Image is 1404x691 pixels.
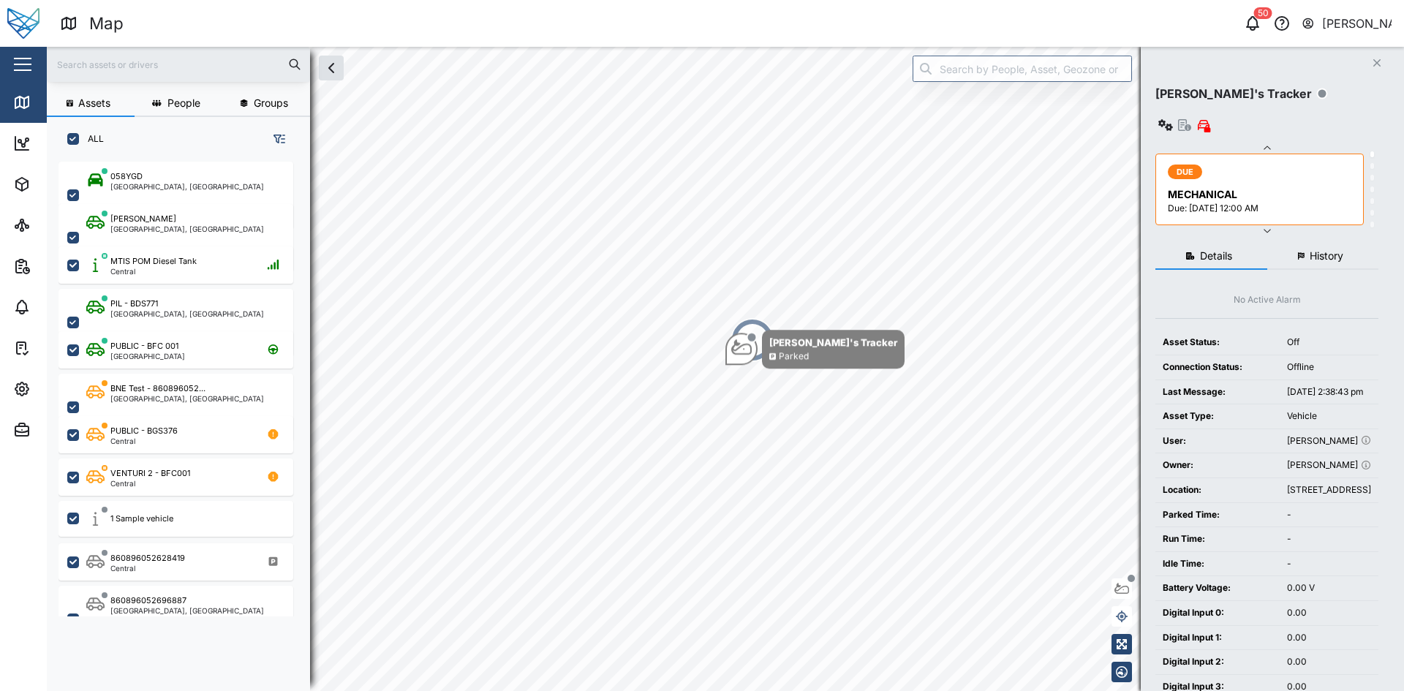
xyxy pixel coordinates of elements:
[1310,251,1343,261] span: History
[110,607,264,614] div: [GEOGRAPHIC_DATA], [GEOGRAPHIC_DATA]
[38,217,73,233] div: Sites
[1163,434,1272,448] div: User:
[79,133,104,145] label: ALL
[1287,606,1371,620] div: 0.00
[1163,631,1272,645] div: Digital Input 1:
[58,156,309,616] div: grid
[1287,360,1371,374] div: Offline
[110,480,190,487] div: Central
[1254,7,1272,19] div: 50
[38,135,104,151] div: Dashboard
[1163,458,1272,472] div: Owner:
[38,299,83,315] div: Alarms
[1287,458,1371,472] div: [PERSON_NAME]
[110,382,205,395] div: BNE Test - 860896052...
[110,395,264,402] div: [GEOGRAPHIC_DATA], [GEOGRAPHIC_DATA]
[1163,508,1272,522] div: Parked Time:
[1163,581,1272,595] div: Battery Voltage:
[110,183,264,190] div: [GEOGRAPHIC_DATA], [GEOGRAPHIC_DATA]
[1200,251,1232,261] span: Details
[167,98,200,108] span: People
[1287,532,1371,546] div: -
[110,437,178,445] div: Central
[1287,434,1371,448] div: [PERSON_NAME]
[1163,655,1272,669] div: Digital Input 2:
[38,340,78,356] div: Tasks
[1163,557,1272,571] div: Idle Time:
[725,330,905,369] div: Map marker
[1168,186,1354,203] div: MECHANICAL
[1287,409,1371,423] div: Vehicle
[110,564,185,572] div: Central
[1287,483,1371,497] div: [STREET_ADDRESS]
[38,176,83,192] div: Assets
[1163,409,1272,423] div: Asset Type:
[1287,557,1371,571] div: -
[38,422,81,438] div: Admin
[1287,581,1371,595] div: 0.00 V
[1163,385,1272,399] div: Last Message:
[1287,508,1371,522] div: -
[1168,202,1354,216] div: Due: [DATE] 12:00 AM
[110,310,264,317] div: [GEOGRAPHIC_DATA], [GEOGRAPHIC_DATA]
[1163,606,1272,620] div: Digital Input 0:
[1177,165,1194,178] span: DUE
[1155,85,1312,103] div: [PERSON_NAME]'s Tracker
[110,513,173,525] div: 1 Sample vehicle
[110,340,178,352] div: PUBLIC - BFC 001
[1301,13,1392,34] button: [PERSON_NAME]
[1163,532,1272,546] div: Run Time:
[38,381,90,397] div: Settings
[110,225,264,233] div: [GEOGRAPHIC_DATA], [GEOGRAPHIC_DATA]
[1322,15,1392,33] div: [PERSON_NAME]
[110,425,178,437] div: PUBLIC - BGS376
[110,552,185,564] div: 860896052628419
[1163,360,1272,374] div: Connection Status:
[254,98,288,108] span: Groups
[110,170,143,183] div: 058YGD
[89,11,124,37] div: Map
[110,298,158,310] div: PIL - BDS771
[110,255,197,268] div: MTIS POM Diesel Tank
[913,56,1132,82] input: Search by People, Asset, Geozone or Place
[1287,655,1371,669] div: 0.00
[7,7,39,39] img: Main Logo
[56,53,301,75] input: Search assets or drivers
[38,258,88,274] div: Reports
[110,594,186,607] div: 860896052696887
[110,352,185,360] div: [GEOGRAPHIC_DATA]
[1287,336,1371,350] div: Off
[78,98,110,108] span: Assets
[731,318,774,362] div: Map marker
[110,268,197,275] div: Central
[110,213,176,225] div: [PERSON_NAME]
[1163,336,1272,350] div: Asset Status:
[779,350,809,363] div: Parked
[1287,631,1371,645] div: 0.00
[38,94,71,110] div: Map
[1163,483,1272,497] div: Location:
[1234,293,1301,307] div: No Active Alarm
[47,47,1404,691] canvas: Map
[110,467,190,480] div: VENTURI 2 - BFC001
[1287,385,1371,399] div: [DATE] 2:38:43 pm
[769,335,897,350] div: [PERSON_NAME]'s Tracker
